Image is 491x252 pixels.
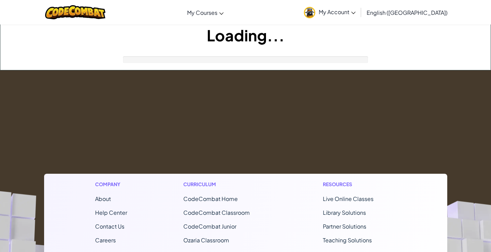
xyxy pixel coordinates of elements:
a: About [95,195,111,202]
a: Partner Solutions [323,223,366,230]
a: My Courses [184,3,227,22]
span: English ([GEOGRAPHIC_DATA]) [367,9,448,16]
img: CodeCombat logo [45,5,105,19]
span: My Courses [187,9,217,16]
a: Help Center [95,209,127,216]
h1: Loading... [0,24,491,46]
span: My Account [319,8,356,16]
h1: Resources [323,181,396,188]
a: English ([GEOGRAPHIC_DATA]) [363,3,451,22]
a: My Account [300,1,359,23]
a: Teaching Solutions [323,236,372,244]
img: avatar [304,7,315,18]
a: Careers [95,236,116,244]
a: Live Online Classes [323,195,374,202]
a: Ozaria Classroom [183,236,229,244]
span: CodeCombat Home [183,195,238,202]
a: CodeCombat Classroom [183,209,250,216]
a: CodeCombat Junior [183,223,236,230]
h1: Company [95,181,127,188]
a: Library Solutions [323,209,366,216]
h1: Curriculum [183,181,267,188]
span: Contact Us [95,223,124,230]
